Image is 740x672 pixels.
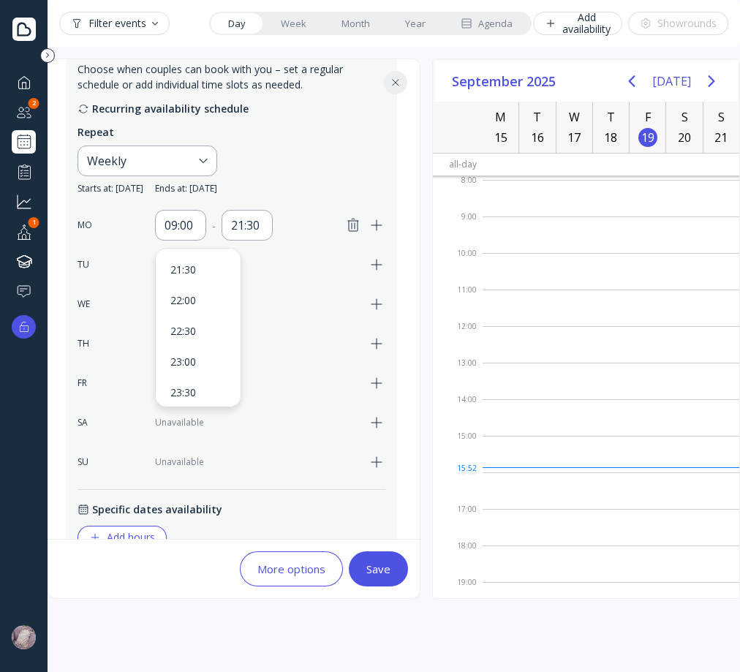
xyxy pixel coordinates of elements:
[89,532,155,543] div: Add hours
[433,282,483,319] div: 11:00
[12,189,36,214] a: Grow your business
[240,551,343,586] button: More options
[66,61,397,646] div: Availability
[433,392,483,429] div: 14:00
[324,13,388,34] a: Month
[12,70,36,94] a: Dashboard
[170,263,226,276] div: 21:30
[349,551,408,586] button: Save
[433,209,483,246] div: 9:00
[483,107,518,127] div: M
[666,107,702,127] div: S
[257,563,325,575] div: More options
[78,298,99,311] div: WE
[87,152,193,170] div: Weekly
[212,218,216,233] div: -
[519,107,555,127] div: T
[78,377,99,390] div: FR
[78,125,114,140] div: Repeat
[711,128,730,147] div: 21
[433,173,483,209] div: 8:00
[388,13,443,34] a: Year
[211,13,263,34] a: Day
[78,182,143,195] span: Starts at: [DATE]
[155,456,359,469] div: Unavailable
[78,416,99,429] div: SA
[59,12,170,35] button: Filter events
[640,18,717,29] div: Showrounds
[78,61,385,92] div: Choose when couples can book with you – set a regular schedule or add individual time slots as ne...
[366,563,390,575] div: Save
[12,249,36,273] a: Knowledge hub
[78,456,99,469] div: SU
[461,17,513,31] div: Agenda
[601,128,620,147] div: 18
[433,575,483,611] div: 19:00
[638,128,657,147] div: 19
[78,526,167,549] button: Add hours
[155,377,359,390] div: Unavailable
[12,159,36,184] a: Performance
[170,355,226,369] div: 23:00
[12,315,36,339] button: Upgrade options
[155,298,359,311] div: Unavailable
[528,128,547,147] div: 16
[533,12,622,35] button: Add availability
[697,67,726,96] button: Next page
[170,325,226,338] div: 22:30
[433,429,483,465] div: 15:00
[155,416,359,429] div: Unavailable
[78,219,99,232] div: MO
[652,68,691,94] button: [DATE]
[155,182,217,195] span: Ends at: [DATE]
[12,100,36,124] div: Couples manager
[433,246,483,282] div: 10:00
[617,67,646,96] button: Previous page
[491,128,510,147] div: 15
[78,258,99,271] div: TU
[433,502,483,538] div: 17:00
[12,130,36,154] a: Showrounds Scheduler
[446,68,565,94] button: September2025
[628,12,728,35] button: Showrounds
[29,98,39,109] div: 2
[433,465,483,502] div: 16:00
[78,502,385,517] div: Specific dates availability
[155,258,359,271] div: Unavailable
[263,13,324,34] a: Week
[170,294,226,307] div: 22:00
[630,107,665,127] div: F
[12,219,36,243] div: Your profile
[231,216,263,234] div: 21:30
[452,68,526,94] span: September
[78,337,99,350] div: TH
[155,337,359,350] div: Unavailable
[667,602,740,672] iframe: Chat Widget
[433,355,483,392] div: 13:00
[433,319,483,355] div: 12:00
[526,68,559,94] span: 2025
[433,538,483,575] div: 18:00
[12,100,36,124] a: Couples manager2
[433,154,483,175] div: All-day
[675,128,694,147] div: 20
[556,107,592,127] div: W
[565,128,584,147] div: 17
[12,279,36,303] a: Help & support
[12,219,36,243] a: Your profile1
[593,107,629,127] div: T
[545,12,611,35] div: Add availability
[165,216,197,234] div: 09:00
[29,217,39,228] div: 1
[71,18,158,29] div: Filter events
[78,101,385,116] div: Recurring availability schedule
[703,107,739,127] div: S
[170,386,226,399] div: 23:30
